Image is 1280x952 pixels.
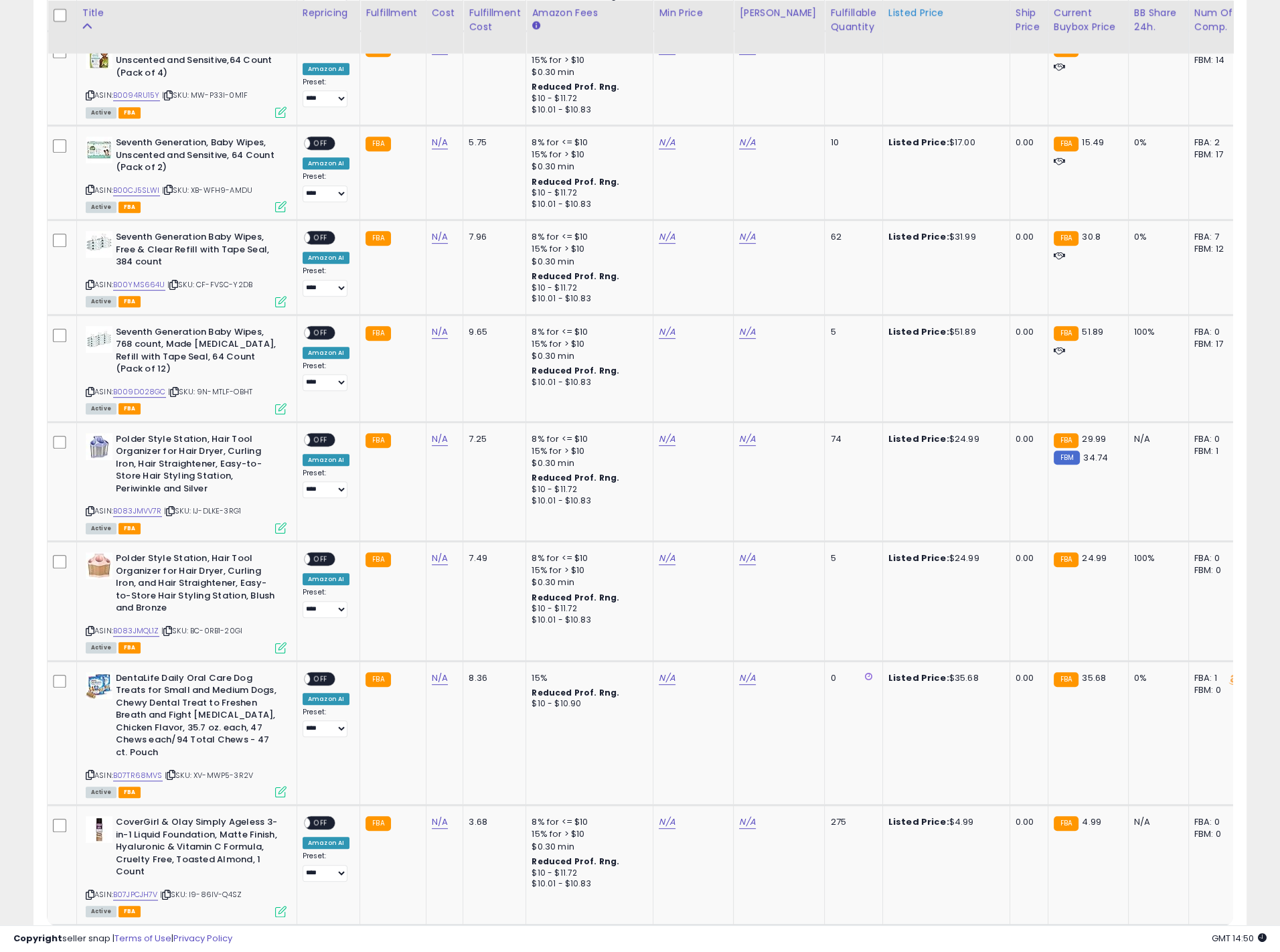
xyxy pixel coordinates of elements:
[167,279,252,290] span: | SKU: CF-FVSC-Y2DB
[532,495,643,507] div: $10.01 - $10.83
[532,81,619,92] b: Reduced Prof. Rng.
[532,552,643,564] div: 8% for <= $10
[86,816,287,915] div: ASIN:
[1082,671,1106,684] span: 35.68
[432,6,458,20] div: Cost
[532,377,643,388] div: $10.01 - $10.83
[532,187,643,199] div: $10 - $11.72
[1016,672,1038,684] div: 0.00
[532,293,643,305] div: $10.01 - $10.83
[739,815,755,829] a: N/A
[888,42,949,54] b: Listed Price:
[1054,451,1080,465] small: FBM
[113,770,163,781] a: B07TR68MVS
[532,672,643,684] div: 15%
[888,325,949,338] b: Listed Price:
[118,107,141,118] span: FBA
[113,889,158,900] a: B07JPCJH7V
[1194,564,1238,576] div: FBM: 0
[432,432,448,446] a: N/A
[469,326,515,338] div: 9.65
[532,256,643,268] div: $0.30 min
[888,326,999,338] div: $51.89
[113,90,160,101] a: B0094RU15Y
[469,231,515,243] div: 7.96
[366,137,390,151] small: FBA
[116,137,278,177] b: Seventh Generation, Baby Wipes, Unscented and Sensitive, 64 Count (Pack of 2)
[659,325,675,339] a: N/A
[86,231,112,258] img: 511ZpUortEL._SL40_.jpg
[310,327,331,338] span: OFF
[116,816,278,882] b: CoverGirl & Olay Simply Ageless 3-in-1 Liquid Foundation, Matte Finish, Hyaluronic & Vitamin C Fo...
[118,202,141,213] span: FBA
[86,906,116,917] span: All listings currently available for purchase on Amazon
[532,104,643,116] div: $10.01 - $10.83
[1194,433,1238,445] div: FBA: 0
[532,243,643,255] div: 15% for > $10
[303,252,349,264] div: Amazon AI
[830,6,876,34] div: Fulfillable Quantity
[118,787,141,798] span: FBA
[1134,433,1178,445] div: N/A
[1194,231,1238,243] div: FBA: 7
[432,815,448,829] a: N/A
[310,434,331,445] span: OFF
[532,199,643,210] div: $10.01 - $10.83
[432,552,448,565] a: N/A
[1194,445,1238,457] div: FBM: 1
[173,932,232,945] a: Privacy Policy
[1134,6,1183,34] div: BB Share 24h.
[532,564,643,576] div: 15% for > $10
[1194,816,1238,828] div: FBA: 0
[116,42,278,83] b: Seventh Generation, Baby Wipes, Unscented and Sensitive,64 Count (Pack of 4)
[1082,325,1103,338] span: 51.89
[86,42,112,69] img: 51Cqh81ywzL._SL40_.jpg
[1194,326,1238,338] div: FBA: 0
[13,933,232,945] div: seller snap | |
[303,469,349,498] div: Preset:
[1016,231,1038,243] div: 0.00
[116,672,278,763] b: DentaLife Daily Oral Care Dog Treats for Small and Medium Dogs, Chewy Dental Treat to Freshen Bre...
[366,6,420,20] div: Fulfillment
[1082,42,1101,54] span: 24.2
[532,365,619,376] b: Reduced Prof. Rng.
[161,625,242,636] span: | SKU: BC-0RB1-20GI
[1016,816,1038,828] div: 0.00
[303,837,349,849] div: Amazon AI
[532,828,643,840] div: 15% for > $10
[532,283,643,294] div: $10 - $11.72
[469,816,515,828] div: 3.68
[168,386,252,397] span: | SKU: 9N-MTLF-OBHT
[303,78,349,107] div: Preset:
[113,185,160,196] a: B00CJ5SLWI
[739,136,755,149] a: N/A
[1054,231,1078,246] small: FBA
[469,552,515,564] div: 7.49
[310,673,331,684] span: OFF
[532,592,619,603] b: Reduced Prof. Rng.
[532,856,619,867] b: Reduced Prof. Rng.
[830,816,872,828] div: 275
[532,698,643,710] div: $10 - $10.90
[303,6,354,20] div: Repricing
[86,433,112,460] img: 51KbkuoT0QL._SL40_.jpg
[1134,231,1178,243] div: 0%
[366,433,390,448] small: FBA
[888,137,999,149] div: $17.00
[469,433,515,445] div: 7.25
[830,552,872,564] div: 5
[303,693,349,705] div: Amazon AI
[1134,672,1178,684] div: 0%
[432,671,448,685] a: N/A
[888,6,1004,20] div: Listed Price
[532,6,647,20] div: Amazon Fees
[86,523,116,534] span: All listings currently available for purchase on Amazon
[118,403,141,414] span: FBA
[532,338,643,350] div: 15% for > $10
[532,878,643,890] div: $10.01 - $10.83
[830,326,872,338] div: 5
[310,817,331,829] span: OFF
[659,552,675,565] a: N/A
[118,523,141,534] span: FBA
[366,552,390,567] small: FBA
